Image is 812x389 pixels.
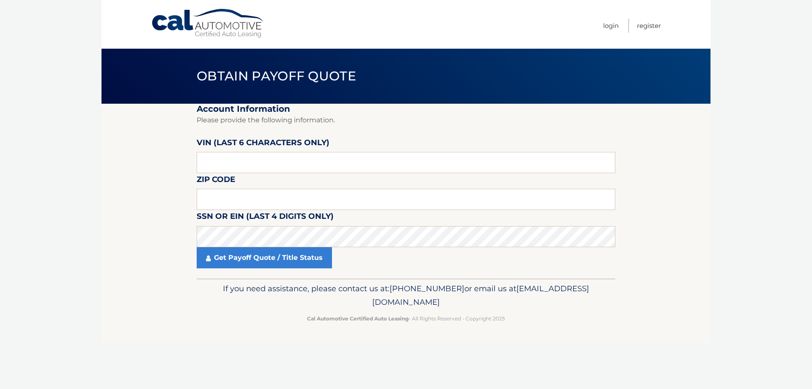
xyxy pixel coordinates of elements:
span: [PHONE_NUMBER] [390,284,464,293]
label: VIN (last 6 characters only) [197,136,329,152]
a: Login [603,19,619,33]
label: Zip Code [197,173,235,189]
p: Please provide the following information. [197,114,615,126]
a: Get Payoff Quote / Title Status [197,247,332,268]
p: - All Rights Reserved - Copyright 2025 [202,314,610,323]
a: Cal Automotive [151,8,265,39]
span: Obtain Payoff Quote [197,68,356,84]
strong: Cal Automotive Certified Auto Leasing [307,315,409,322]
a: Register [637,19,661,33]
h2: Account Information [197,104,615,114]
p: If you need assistance, please contact us at: or email us at [202,282,610,309]
label: SSN or EIN (last 4 digits only) [197,210,334,226]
